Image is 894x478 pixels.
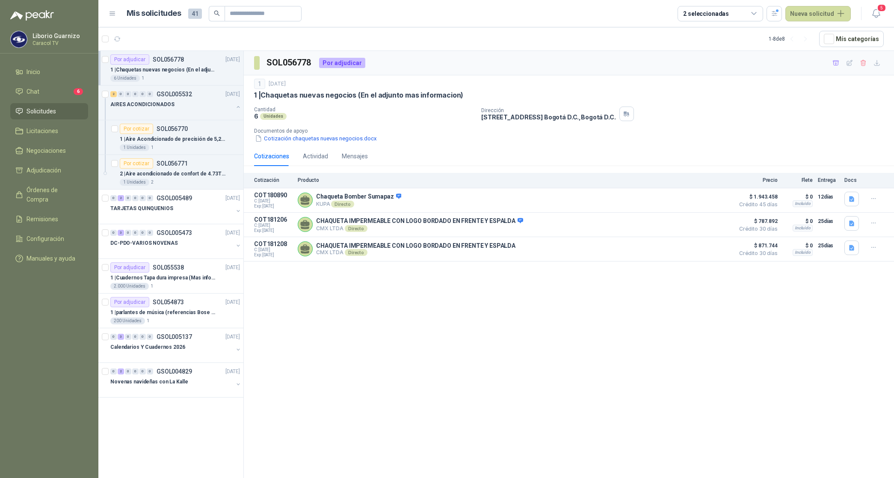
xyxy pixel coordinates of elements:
p: Flete [783,177,813,183]
div: Mensajes [342,151,368,161]
a: 0 3 0 0 0 0 GSOL005137[DATE] Calendarios Y Cuadernos 2026 [110,332,242,359]
p: TARJETAS QUINQUENIOS [110,205,173,213]
div: 0 [125,334,131,340]
p: [DATE] [225,264,240,272]
div: Directo [331,201,354,208]
p: COT181206 [254,216,293,223]
p: 25 días [818,216,839,226]
div: 0 [118,91,124,97]
a: Por cotizarSOL0567712 |Aire acondicionado de confort de 4.73TR (Mas informacion en el adjunto1 Un... [98,155,243,190]
p: [DATE] [225,333,240,341]
a: Manuales y ayuda [10,250,88,267]
div: 0 [132,230,139,236]
p: Novenas navideñas con La Kalle [110,378,188,386]
div: 1 - 8 de 8 [769,32,812,46]
a: Negociaciones [10,143,88,159]
div: 2 [110,91,117,97]
a: 0 2 0 0 0 0 GSOL005489[DATE] TARJETAS QUINQUENIOS [110,193,242,220]
p: Chaqueta Bomber Sumapaz [316,193,401,201]
div: 1 Unidades [120,179,149,186]
span: $ 1.943.458 [735,192,778,202]
p: [DATE] [225,229,240,237]
p: DC-PDO-VARIOS NOVENAS [110,239,178,247]
span: Configuración [27,234,64,243]
p: Liborio Guarnizo [33,33,86,39]
span: Manuales y ayuda [27,254,75,263]
span: C: [DATE] [254,223,293,228]
button: Cotización chaquetas nuevas negocios.docx [254,134,378,143]
div: 200 Unidades [110,318,145,324]
p: Dirección [481,107,616,113]
div: 2.000 Unidades [110,283,149,290]
p: 25 días [818,240,839,251]
a: 2 0 0 0 0 0 GSOL005532[DATE] AIRES ACONDICIONADOS [110,89,242,116]
span: Inicio [27,67,40,77]
img: Logo peakr [10,10,54,21]
p: 1 [147,318,149,324]
p: 2 [151,179,154,186]
div: Por adjudicar [110,54,149,65]
p: 12 días [818,192,839,202]
p: Documentos de apoyo [254,128,891,134]
div: Por adjudicar [110,262,149,273]
a: Solicitudes [10,103,88,119]
p: AIRES ACONDICIONADOS [110,101,175,109]
div: 0 [110,368,117,374]
h1: Mis solicitudes [127,7,181,20]
p: GSOL005137 [157,334,192,340]
p: SOL056771 [157,160,188,166]
div: Por cotizar [120,158,153,169]
button: Nueva solicitud [785,6,851,21]
a: Licitaciones [10,123,88,139]
div: Unidades [260,113,287,120]
div: Por adjudicar [319,58,365,68]
button: Mís categorías [819,31,884,47]
span: Adjudicación [27,166,61,175]
span: Exp: [DATE] [254,228,293,233]
div: 0 [132,91,139,97]
h3: SOL056778 [266,56,312,69]
span: Negociaciones [27,146,66,155]
div: Directo [345,249,367,256]
img: Company Logo [11,31,27,48]
p: [DATE] [269,80,286,88]
div: 0 [110,334,117,340]
p: 2 | Aire acondicionado de confort de 4.73TR (Mas informacion en el adjunto [120,170,226,178]
div: Incluido [793,225,813,232]
p: SOL056770 [157,126,188,132]
p: GSOL005489 [157,195,192,201]
p: CHAQUETA IMPERMEABLE CON LOGO BORDADO EN FRENTE Y ESPALDA [316,242,515,249]
a: Por adjudicarSOL056778[DATE] 1 |Chaquetas nuevas negocios (En el adjunto mas informacion)6 Unidades1 [98,51,243,86]
a: 0 3 0 0 0 0 GSOL005473[DATE] DC-PDO-VARIOS NOVENAS [110,228,242,255]
p: 1 | Cuadernos Tapa dura impresa (Mas informacion en el adjunto) [110,274,217,282]
p: 6 [254,113,258,120]
p: $ 0 [783,216,813,226]
a: Por adjudicarSOL054873[DATE] 1 |parlantes de música (referencias Bose o Alexa) CON MARCACION 1 LO... [98,294,243,328]
span: Exp: [DATE] [254,252,293,258]
span: 6 [74,88,83,95]
p: $ 0 [783,240,813,251]
p: [DATE] [225,56,240,64]
p: GSOL005473 [157,230,192,236]
p: SOL055538 [153,264,184,270]
div: 0 [139,230,146,236]
div: 0 [125,195,131,201]
div: Por adjudicar [110,297,149,307]
p: Precio [735,177,778,183]
span: $ 787.892 [735,216,778,226]
p: GSOL004829 [157,368,192,374]
div: 0 [132,334,139,340]
p: 1 [151,144,154,151]
span: Exp: [DATE] [254,204,293,209]
div: Directo [345,225,367,232]
a: Por adjudicarSOL055538[DATE] 1 |Cuadernos Tapa dura impresa (Mas informacion en el adjunto)2.000 ... [98,259,243,294]
div: 2 seleccionadas [683,9,729,18]
div: Incluido [793,249,813,256]
span: 5 [877,4,886,12]
p: GSOL005532 [157,91,192,97]
div: 0 [125,368,131,374]
a: Chat6 [10,83,88,100]
p: 1 [142,75,144,82]
div: 0 [110,230,117,236]
span: C: [DATE] [254,247,293,252]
